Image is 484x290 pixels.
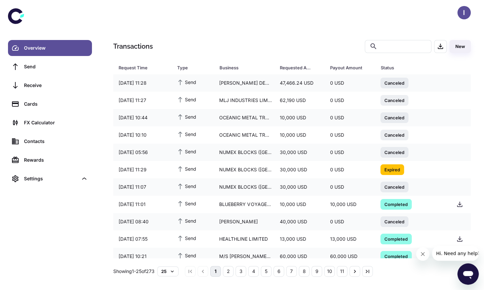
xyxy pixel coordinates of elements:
div: FX Calculator [24,119,88,126]
div: Settings [8,171,92,187]
span: Send [177,182,196,190]
div: [DATE] 11:27 [113,94,172,107]
button: I [457,6,471,19]
span: Send [177,96,196,103]
div: Receive [24,82,88,89]
span: Send [177,113,196,120]
div: HEALTHLINE LIMITED [214,233,274,245]
a: Receive [8,77,92,93]
div: 0 USD [325,215,375,228]
span: Canceled [380,114,408,121]
div: 13,000 USD [274,233,325,245]
div: [DATE] 05:56 [113,146,172,159]
div: 0 USD [325,129,375,141]
div: [DATE] 10:21 [113,250,172,263]
div: 10,000 USD [325,198,375,211]
span: Expired [380,166,404,173]
a: Overview [8,40,92,56]
span: Completed [380,235,412,242]
div: NUMEX BLOCKS ([GEOGRAPHIC_DATA]) PVT LTD [214,181,274,193]
span: Completed [380,253,412,259]
span: Send [177,200,196,207]
span: Canceled [380,149,408,155]
span: Send [177,130,196,138]
span: Payout Amount [330,63,372,72]
div: [DATE] 10:10 [113,129,172,141]
p: Showing 1-25 of 273 [113,268,155,275]
div: Cards [24,100,88,108]
div: Type [177,63,203,72]
div: [DATE] 11:29 [113,163,172,176]
div: Rewards [24,156,88,164]
div: M/S [PERSON_NAME] EXPORTERS [214,250,274,263]
div: 0 USD [325,77,375,89]
button: Go to page 7 [286,266,297,277]
div: [DATE] 10:44 [113,111,172,124]
div: Settings [24,175,78,182]
div: 60,000 USD [325,250,375,263]
span: Send [177,252,196,259]
button: 25 [157,266,179,276]
a: Send [8,59,92,75]
span: Send [177,217,196,224]
span: Canceled [380,97,408,103]
div: BLUEBERRY VOYAGE LTD [214,198,274,211]
div: MLJ INDUSTRIES LIMITED [214,94,274,107]
div: 0 USD [325,94,375,107]
button: Go to page 3 [236,266,246,277]
span: Canceled [380,183,408,190]
h1: Transactions [113,41,153,51]
div: 10,000 USD [274,198,325,211]
div: 13,000 USD [325,233,375,245]
div: NUMEX BLOCKS ([GEOGRAPHIC_DATA]) PVT LTD [214,146,274,159]
div: [DATE] 08:40 [113,215,172,228]
span: Requested Amount [280,63,322,72]
iframe: Button to launch messaging window [457,263,479,285]
button: Go to page 8 [299,266,309,277]
div: [DATE] 07:55 [113,233,172,245]
button: Go to page 9 [311,266,322,277]
div: Send [24,63,88,70]
button: Go to page 5 [261,266,271,277]
div: Status [380,63,434,72]
div: 40,000 USD [274,215,325,228]
div: 10,000 USD [274,129,325,141]
div: 0 USD [325,146,375,159]
a: Contacts [8,133,92,149]
div: [PERSON_NAME] [214,215,274,228]
div: Overview [24,44,88,52]
span: Send [177,78,196,86]
span: Canceled [380,79,408,86]
button: Go to last page [362,266,373,277]
div: 30,000 USD [274,146,325,159]
span: Canceled [380,218,408,225]
div: [DATE] 11:07 [113,181,172,193]
div: 47,466.24 USD [274,77,325,89]
div: OCEANIC METAL TRADING CO.,LTD [214,111,274,124]
iframe: Message from company [432,246,479,261]
span: Status [380,63,443,72]
div: 0 USD [325,163,375,176]
div: Requested Amount [280,63,313,72]
div: OCEANIC METAL TRADING CO.,LTD [214,129,274,141]
div: 60,000 USD [274,250,325,263]
a: FX Calculator [8,115,92,131]
span: Canceled [380,131,408,138]
button: page 1 [210,266,221,277]
div: 10,000 USD [274,111,325,124]
span: Type [177,63,211,72]
div: NUMEX BLOCKS ([GEOGRAPHIC_DATA]) PVT LTD [214,163,274,176]
div: [DATE] 11:28 [113,77,172,89]
button: Go to page 2 [223,266,234,277]
button: Go to next page [349,266,360,277]
div: 30,000 USD [274,163,325,176]
div: 0 USD [325,181,375,193]
div: [DATE] 11:01 [113,198,172,211]
iframe: Close message [416,247,429,261]
div: 62,190 USD [274,94,325,107]
a: Rewards [8,152,92,168]
div: 0 USD [325,111,375,124]
a: Cards [8,96,92,112]
button: Go to page 10 [324,266,335,277]
span: Request Time [119,63,169,72]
